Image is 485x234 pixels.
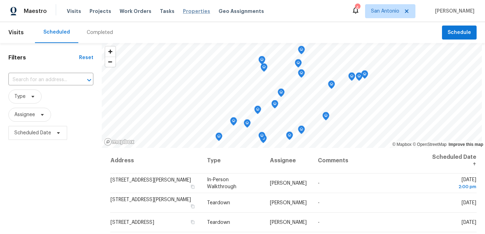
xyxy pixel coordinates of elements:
[298,46,305,57] div: Map marker
[428,183,476,190] div: 2:00 pm
[14,111,35,118] span: Assignee
[356,72,363,83] div: Map marker
[260,135,267,146] div: Map marker
[270,181,307,186] span: [PERSON_NAME]
[110,220,154,225] span: [STREET_ADDRESS]
[318,220,320,225] span: -
[207,177,236,189] span: In-Person Walkthrough
[448,28,471,37] span: Schedule
[244,119,251,130] div: Map marker
[8,25,24,40] span: Visits
[215,133,222,143] div: Map marker
[298,69,305,80] div: Map marker
[201,148,264,173] th: Type
[261,63,268,74] div: Map marker
[120,8,151,15] span: Work Orders
[258,56,265,67] div: Map marker
[8,75,74,85] input: Search for an address...
[190,219,196,225] button: Copy Address
[422,148,477,173] th: Scheduled Date ↑
[207,220,230,225] span: Teardown
[219,8,264,15] span: Geo Assignments
[322,112,329,123] div: Map marker
[264,148,312,173] th: Assignee
[462,200,476,205] span: [DATE]
[318,200,320,205] span: -
[392,142,412,147] a: Mapbox
[160,9,174,14] span: Tasks
[79,54,93,61] div: Reset
[105,47,115,57] button: Zoom in
[428,177,476,190] span: [DATE]
[104,138,135,146] a: Mapbox homepage
[183,8,210,15] span: Properties
[90,8,111,15] span: Projects
[254,106,261,116] div: Map marker
[14,93,26,100] span: Type
[190,184,196,190] button: Copy Address
[43,29,70,36] div: Scheduled
[298,126,305,136] div: Map marker
[270,200,307,205] span: [PERSON_NAME]
[355,4,360,11] div: 4
[14,129,51,136] span: Scheduled Date
[371,8,399,15] span: San Antonio
[348,72,355,83] div: Map marker
[67,8,81,15] span: Visits
[84,75,94,85] button: Open
[87,29,113,36] div: Completed
[413,142,447,147] a: OpenStreetMap
[278,88,285,99] div: Map marker
[295,59,302,70] div: Map marker
[462,220,476,225] span: [DATE]
[449,142,483,147] a: Improve this map
[230,117,237,128] div: Map marker
[328,80,335,91] div: Map marker
[110,197,191,202] span: [STREET_ADDRESS][PERSON_NAME]
[432,8,475,15] span: [PERSON_NAME]
[110,148,201,173] th: Address
[312,148,422,173] th: Comments
[24,8,47,15] span: Maestro
[318,181,320,186] span: -
[102,43,482,148] canvas: Map
[190,203,196,210] button: Copy Address
[105,57,115,67] button: Zoom out
[8,54,79,61] h1: Filters
[207,200,230,205] span: Teardown
[270,220,307,225] span: [PERSON_NAME]
[110,178,191,183] span: [STREET_ADDRESS][PERSON_NAME]
[258,132,265,143] div: Map marker
[286,132,293,142] div: Map marker
[271,100,278,111] div: Map marker
[442,26,477,40] button: Schedule
[361,70,368,81] div: Map marker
